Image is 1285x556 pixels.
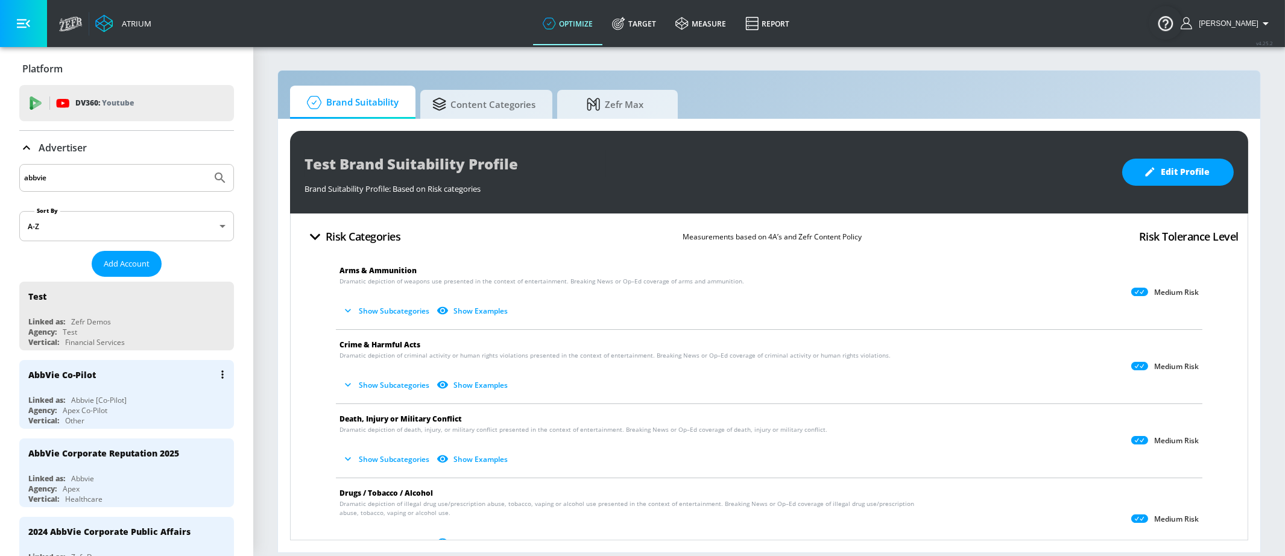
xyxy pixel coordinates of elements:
div: Abbvie [71,473,94,484]
div: Abbvie [Co-Pilot] [71,395,127,405]
button: Add Account [92,251,162,277]
button: Show Subcategories [339,301,434,321]
div: Atrium [117,18,151,29]
button: [PERSON_NAME] [1181,16,1273,31]
div: AbbVie Corporate Reputation 2025Linked as:AbbvieAgency:ApexVertical:Healthcare [19,438,234,507]
div: Vertical: [28,415,59,426]
div: Apex [63,484,80,494]
button: Show Examples [434,375,513,395]
span: Add Account [104,257,150,271]
button: Submit Search [207,165,233,191]
p: Advertiser [39,141,87,154]
div: AbbVie Corporate Reputation 2025 [28,447,179,459]
div: AbbVie Co-PilotLinked as:Abbvie [Co-Pilot]Agency:Apex Co-PilotVertical:Other [19,360,234,429]
span: Zefr Max [569,90,661,119]
div: A-Z [19,211,234,241]
h4: Risk Tolerance Level [1139,228,1239,245]
div: Financial Services [65,337,125,347]
span: login as: yen.lopezgallardo@zefr.com [1194,19,1258,28]
div: Brand Suitability Profile: Based on Risk categories [305,177,1110,194]
p: Platform [22,62,63,75]
div: Vertical: [28,337,59,347]
button: Edit Profile [1122,159,1234,186]
p: Youtube [102,96,134,109]
span: Death, Injury or Military Conflict [339,414,462,424]
button: Show Examples [434,532,513,552]
div: Linked as: [28,473,65,484]
button: Show Examples [434,449,513,469]
div: AbbVie Co-Pilot [28,369,96,381]
a: Report [736,2,799,45]
div: Test [63,327,77,337]
label: Sort By [34,207,60,215]
span: Dramatic depiction of illegal drug use/prescription abuse, tobacco, vaping or alcohol use present... [339,499,927,517]
div: Other [65,415,84,426]
a: measure [666,2,736,45]
div: Zefr Demos [71,317,111,327]
div: Apex Co-Pilot [63,405,107,415]
p: Medium Risk [1154,436,1199,446]
div: Linked as: [28,317,65,327]
div: Healthcare [65,494,103,504]
div: Agency: [28,405,57,415]
div: Advertiser [19,131,234,165]
span: Brand Suitability [302,88,399,117]
input: Search by name [24,170,207,186]
div: Platform [19,52,234,86]
button: Risk Categories [300,223,406,251]
div: DV360: Youtube [19,85,234,121]
p: Medium Risk [1154,514,1199,524]
div: Linked as: [28,395,65,405]
div: Agency: [28,484,57,494]
p: DV360: [75,96,134,110]
div: TestLinked as:Zefr DemosAgency:TestVertical:Financial Services [19,282,234,350]
button: Show Subcategories [339,375,434,395]
p: Medium Risk [1154,362,1199,371]
button: Open Resource Center [1149,6,1182,40]
a: optimize [533,2,602,45]
span: Dramatic depiction of criminal activity or human rights violations presented in the context of en... [339,351,891,360]
span: Dramatic depiction of death, injury, or military conflict presented in the context of entertainme... [339,425,827,434]
button: Show Subcategories [339,449,434,469]
div: Test [28,291,46,302]
button: Show Examples [434,301,513,321]
a: Atrium [95,14,151,33]
h4: Risk Categories [326,228,401,245]
span: Dramatic depiction of weapons use presented in the context of entertainment. Breaking News or Op–... [339,277,744,286]
span: Crime & Harmful Acts [339,340,420,350]
div: Vertical: [28,494,59,504]
span: Arms & Ammunition [339,265,417,276]
span: Content Categories [432,90,535,119]
span: Drugs / Tobacco / Alcohol [339,488,433,498]
a: Target [602,2,666,45]
div: 2024 AbbVie Corporate Public Affairs [28,526,191,537]
span: v 4.25.2 [1256,40,1273,46]
div: Agency: [28,327,57,337]
p: Measurements based on 4A’s and Zefr Content Policy [683,230,862,243]
button: Show Subcategories [339,532,434,552]
p: Medium Risk [1154,288,1199,297]
span: Edit Profile [1146,165,1210,180]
